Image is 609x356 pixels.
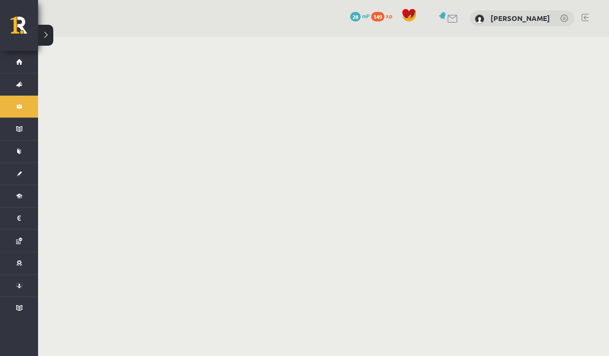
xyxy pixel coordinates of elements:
a: [PERSON_NAME] [491,13,550,23]
a: 28 mP [350,12,370,20]
img: Arita Lapteva [475,14,484,24]
a: 149 xp [371,12,397,20]
span: mP [362,12,370,20]
span: xp [386,12,392,20]
span: 149 [371,12,384,21]
span: 28 [350,12,361,21]
a: Rīgas 1. Tālmācības vidusskola [10,17,38,40]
